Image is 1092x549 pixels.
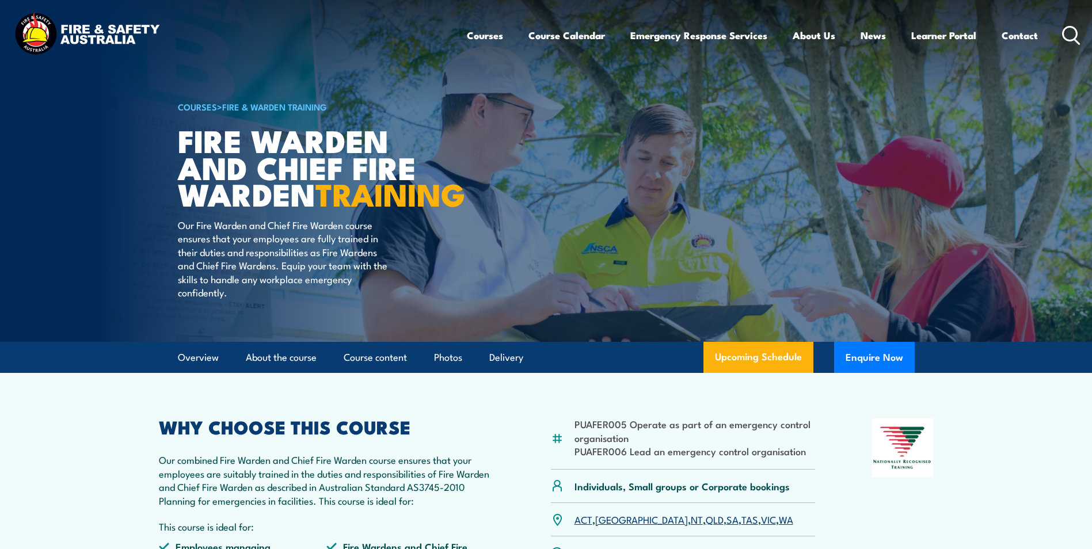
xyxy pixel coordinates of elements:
[706,512,724,526] a: QLD
[574,513,793,526] p: , , , , , , ,
[344,342,407,373] a: Course content
[489,342,523,373] a: Delivery
[178,100,462,113] h6: >
[178,100,217,113] a: COURSES
[159,418,495,434] h2: WHY CHOOSE THIS COURSE
[315,169,465,217] strong: TRAINING
[726,512,739,526] a: SA
[574,444,816,457] li: PUAFER006 Lead an emergency control organisation
[178,218,388,299] p: Our Fire Warden and Chief Fire Warden course ensures that your employees are fully trained in the...
[434,342,462,373] a: Photos
[1002,20,1038,51] a: Contact
[793,20,835,51] a: About Us
[761,512,776,526] a: VIC
[834,342,915,373] button: Enquire Now
[872,418,934,477] img: Nationally Recognised Training logo.
[528,20,605,51] a: Course Calendar
[741,512,758,526] a: TAS
[595,512,688,526] a: [GEOGRAPHIC_DATA]
[574,512,592,526] a: ACT
[159,520,495,533] p: This course is ideal for:
[630,20,767,51] a: Emergency Response Services
[779,512,793,526] a: WA
[222,100,327,113] a: Fire & Warden Training
[574,417,816,444] li: PUAFER005 Operate as part of an emergency control organisation
[911,20,976,51] a: Learner Portal
[246,342,317,373] a: About the course
[861,20,886,51] a: News
[178,127,462,207] h1: Fire Warden and Chief Fire Warden
[691,512,703,526] a: NT
[159,453,495,507] p: Our combined Fire Warden and Chief Fire Warden course ensures that your employees are suitably tr...
[703,342,813,373] a: Upcoming Schedule
[178,342,219,373] a: Overview
[467,20,503,51] a: Courses
[574,479,790,493] p: Individuals, Small groups or Corporate bookings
